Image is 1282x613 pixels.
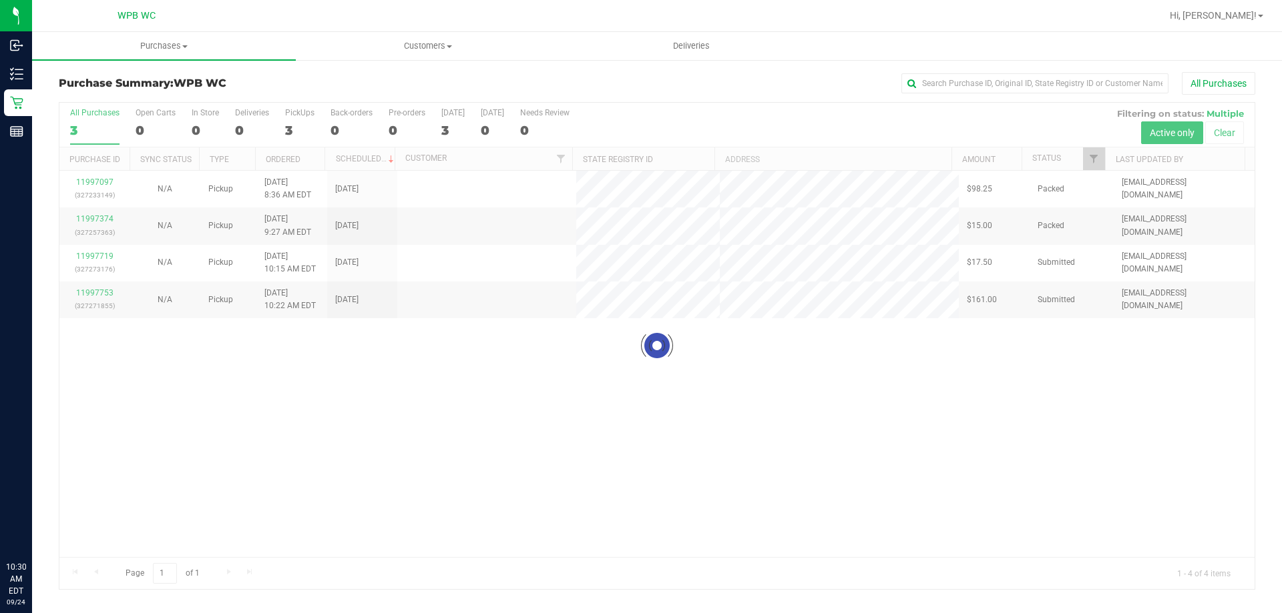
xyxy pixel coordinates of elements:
[6,597,26,607] p: 09/24
[118,10,156,21] span: WPB WC
[655,40,728,52] span: Deliveries
[560,32,823,60] a: Deliveries
[10,39,23,52] inline-svg: Inbound
[901,73,1168,93] input: Search Purchase ID, Original ID, State Registry ID or Customer Name...
[1170,10,1257,21] span: Hi, [PERSON_NAME]!
[174,77,226,89] span: WPB WC
[296,40,559,52] span: Customers
[6,561,26,597] p: 10:30 AM EDT
[13,506,53,546] iframe: Resource center
[296,32,560,60] a: Customers
[10,125,23,138] inline-svg: Reports
[1182,72,1255,95] button: All Purchases
[39,504,55,520] iframe: Resource center unread badge
[10,96,23,109] inline-svg: Retail
[10,67,23,81] inline-svg: Inventory
[32,32,296,60] a: Purchases
[32,40,296,52] span: Purchases
[59,77,457,89] h3: Purchase Summary:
